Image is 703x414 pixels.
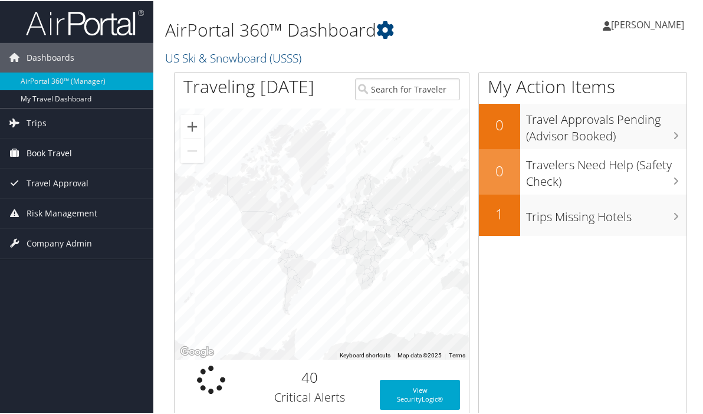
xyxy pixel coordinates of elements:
a: Terms (opens in new tab) [449,351,465,357]
h1: Traveling [DATE] [183,73,314,98]
h2: 1 [479,203,520,223]
a: [PERSON_NAME] [603,6,696,41]
a: View SecurityLogic® [380,379,460,409]
h2: 40 [257,366,362,386]
span: Dashboards [27,42,74,71]
span: Map data ©2025 [398,351,442,357]
img: airportal-logo.png [26,8,144,35]
h2: 0 [479,160,520,180]
h3: Travelers Need Help (Safety Check) [526,150,686,189]
button: Zoom in [180,114,204,137]
button: Keyboard shortcuts [340,350,390,359]
span: Risk Management [27,198,97,227]
h3: Critical Alerts [257,388,362,405]
span: Book Travel [27,137,72,167]
h1: My Action Items [479,73,686,98]
button: Zoom out [180,138,204,162]
a: US Ski & Snowboard (USSS) [165,49,304,65]
span: Trips [27,107,47,137]
h1: AirPortal 360™ Dashboard [165,17,519,41]
span: [PERSON_NAME] [611,17,684,30]
a: 1Trips Missing Hotels [479,193,686,235]
span: Travel Approval [27,167,88,197]
span: Company Admin [27,228,92,257]
h3: Trips Missing Hotels [526,202,686,224]
a: Open this area in Google Maps (opens a new window) [178,343,216,359]
a: 0Travel Approvals Pending (Advisor Booked) [479,103,686,148]
a: 0Travelers Need Help (Safety Check) [479,148,686,193]
h3: Travel Approvals Pending (Advisor Booked) [526,104,686,143]
h2: 0 [479,114,520,134]
img: Google [178,343,216,359]
input: Search for Traveler [355,77,460,99]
